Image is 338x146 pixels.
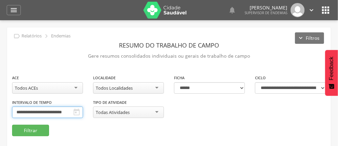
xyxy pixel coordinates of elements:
label: Ficha [174,75,184,81]
div: Todas Atividades [96,109,130,115]
p: Relatórios [22,33,42,39]
i:  [308,6,315,14]
label: Intervalo de Tempo [12,100,52,105]
label: Tipo de Atividade [93,100,127,105]
span: Feedback [329,57,335,80]
label: Ciclo [255,75,266,81]
i:  [228,6,236,14]
span: Supervisor de Endemias [245,10,287,15]
label: ACE [12,75,19,81]
div: Todos ACEs [15,85,38,91]
header: Resumo do Trabalho de Campo [12,39,326,51]
i:  [10,6,18,14]
i:  [321,5,331,16]
a:  [308,3,315,17]
i:  [73,108,81,116]
button: Filtrar [12,125,49,136]
a:  [7,5,21,15]
a:  [228,3,236,17]
i:  [43,32,50,40]
i:  [13,32,20,40]
p: [PERSON_NAME] [245,5,287,10]
button: Feedback - Mostrar pesquisa [325,50,338,96]
p: Endemias [51,33,71,39]
button: Filtros [295,32,324,44]
div: Todos Localidades [96,85,133,91]
p: Gere resumos consolidados individuais ou gerais de trabalho de campo [12,51,326,61]
label: Localidade [93,75,116,81]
